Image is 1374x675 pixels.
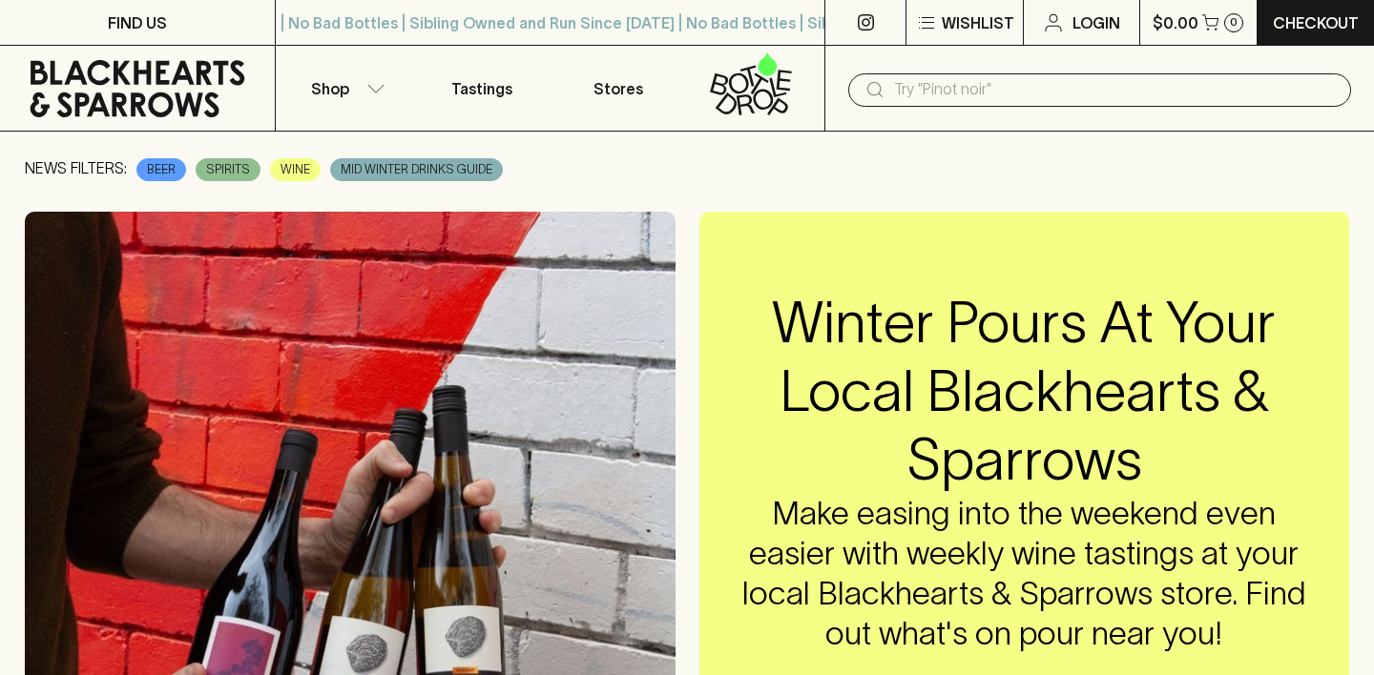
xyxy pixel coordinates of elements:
[276,46,413,131] button: Shop
[108,11,167,34] p: FIND US
[942,11,1014,34] p: Wishlist
[551,46,688,131] a: Stores
[1273,11,1359,34] p: Checkout
[311,77,349,100] p: Shop
[1230,17,1238,28] p: 0
[25,156,127,183] p: NEWS FILTERS:
[331,160,502,179] span: MID WINTER DRINKS GUIDE
[894,74,1336,105] input: Try "Pinot noir"
[137,160,185,179] span: BEER
[1153,11,1198,34] p: $0.00
[271,160,320,179] span: WINE
[738,494,1312,654] h4: Make easing into the weekend even easier with weekly wine tastings at your local Blackhearts & Sp...
[738,288,1312,494] h2: Winter Pours At Your Local Blackhearts & Sparrows
[1072,11,1120,34] p: Login
[413,46,551,131] a: Tastings
[197,160,260,179] span: SPIRITS
[593,77,643,100] p: Stores
[451,77,512,100] p: Tastings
